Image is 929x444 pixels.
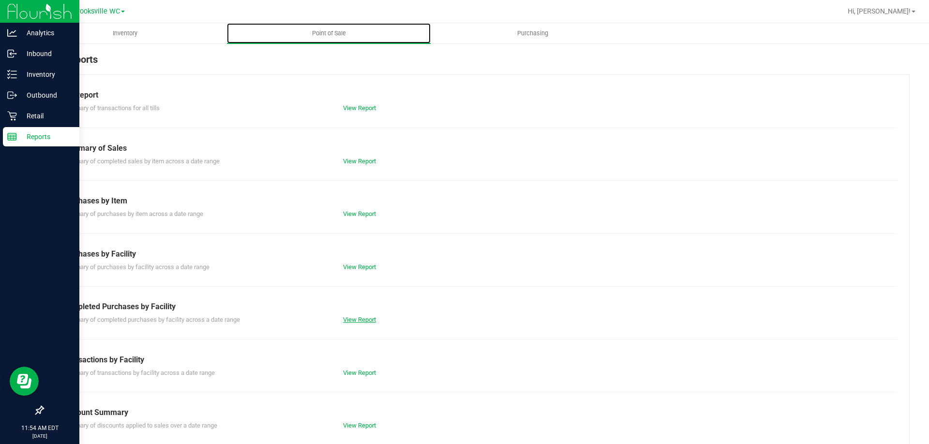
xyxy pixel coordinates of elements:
span: Brooksville WC [73,7,120,15]
span: Summary of purchases by facility across a date range [62,263,210,271]
a: View Report [343,422,376,429]
a: View Report [343,263,376,271]
a: Inventory [23,23,227,43]
span: Summary of completed sales by item across a date range [62,158,220,165]
div: Purchases by Item [62,195,890,207]
div: Purchases by Facility [62,248,890,260]
iframe: Resource center [10,367,39,396]
p: Inventory [17,69,75,80]
a: View Report [343,369,376,376]
p: Inbound [17,48,75,59]
p: Reports [17,131,75,143]
a: View Report [343,158,376,165]
inline-svg: Analytics [7,28,17,38]
div: Summary of Sales [62,143,890,154]
span: Summary of transactions by facility across a date range [62,369,215,376]
a: View Report [343,210,376,217]
p: 11:54 AM EDT [4,424,75,432]
span: Purchasing [504,29,561,38]
span: Summary of transactions for all tills [62,104,160,112]
span: Point of Sale [299,29,359,38]
div: Transactions by Facility [62,354,890,366]
span: Summary of completed purchases by facility across a date range [62,316,240,323]
inline-svg: Retail [7,111,17,121]
a: Purchasing [431,23,634,43]
inline-svg: Inbound [7,49,17,58]
p: Retail [17,110,75,122]
a: Point of Sale [227,23,431,43]
inline-svg: Reports [7,132,17,142]
span: Summary of purchases by item across a date range [62,210,203,217]
a: View Report [343,104,376,112]
inline-svg: Outbound [7,90,17,100]
a: View Report [343,316,376,323]
span: Summary of discounts applied to sales over a date range [62,422,217,429]
div: Completed Purchases by Facility [62,301,890,313]
p: [DATE] [4,432,75,440]
p: Analytics [17,27,75,39]
span: Inventory [100,29,150,38]
div: Till Report [62,89,890,101]
div: POS Reports [43,52,910,74]
span: Hi, [PERSON_NAME]! [848,7,911,15]
p: Outbound [17,89,75,101]
inline-svg: Inventory [7,70,17,79]
div: Discount Summary [62,407,890,418]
